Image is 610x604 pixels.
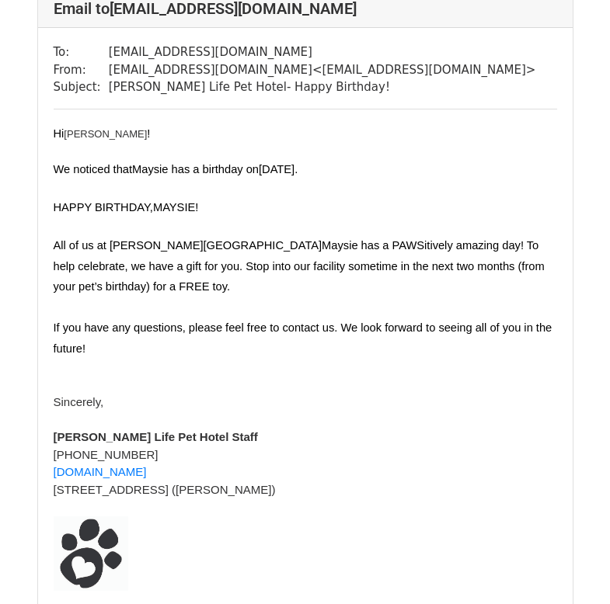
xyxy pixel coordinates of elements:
[54,395,104,408] font: Sincerely,
[54,516,128,591] img: AIorK4wNAdv2cV94ujQdwzYDj2qiVh7ZdVd6lS2e5HR8ouaFo2j2X2JKhO285ShuMddfIMlKdMQqD04rq9zS
[109,43,536,61] td: [EMAIL_ADDRESS][DOMAIN_NAME]
[147,127,150,140] span: !
[54,61,109,79] td: From:
[54,465,147,479] a: [DOMAIN_NAME]
[54,321,556,354] span: If you have any questions, please feel free to contact us. We look forward to seeing all of you i...
[109,78,536,96] td: [PERSON_NAME] Life Pet Hotel- Happy Birthday!
[54,448,159,461] font: [PHONE_NUMBER]
[54,125,557,142] div: ​ [PERSON_NAME]
[54,127,64,140] span: Hi
[54,260,548,293] span: a gift for you. Stop into our facility sometime in the next two months (from your pet’s birthday)...
[532,529,610,604] iframe: Chat Widget
[54,78,109,96] td: Subject:
[54,465,147,478] font: [DOMAIN_NAME]
[109,61,536,79] td: [EMAIL_ADDRESS][DOMAIN_NAME] < [EMAIL_ADDRESS][DOMAIN_NAME] >
[54,483,276,496] font: [STREET_ADDRESS] ([PERSON_NAME])
[54,163,298,175] span: We noticed that Maysie has a birthday on [DATE].
[54,201,199,213] span: HAPPY BIRTHDAY, MAYSIE!
[54,43,109,61] td: To:
[54,239,542,272] span: All of us at [PERSON_NAME][GEOGRAPHIC_DATA] Maysie has a PAWSitively amazing day! To help celebra...
[54,430,258,443] b: [PERSON_NAME] Life Pet Hotel Staff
